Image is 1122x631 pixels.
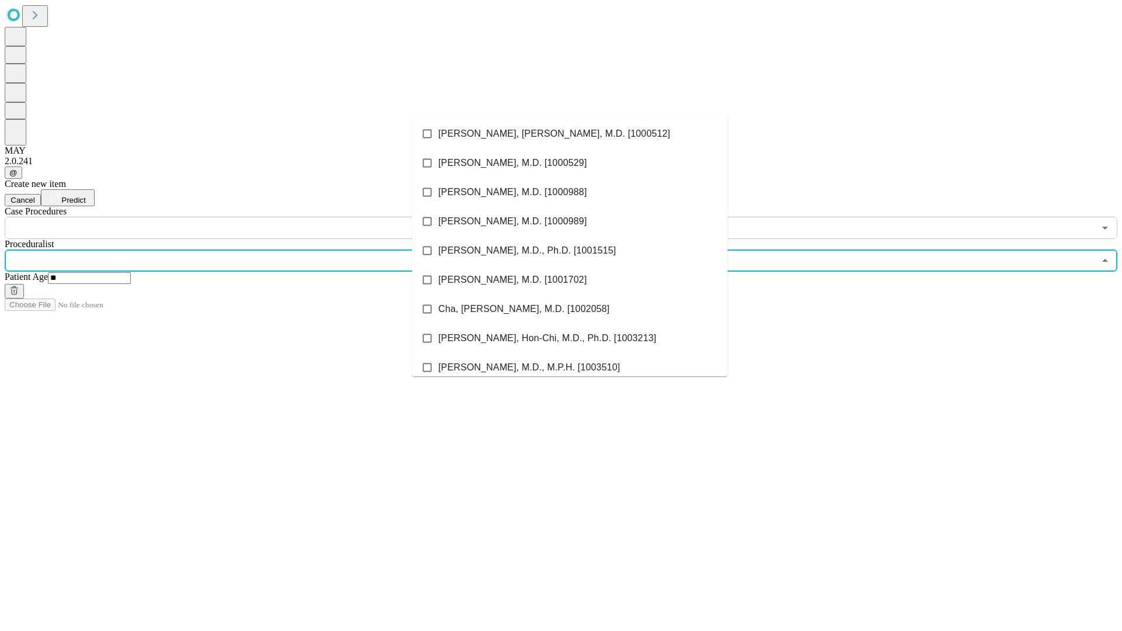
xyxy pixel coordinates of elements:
[5,156,1117,167] div: 2.0.241
[5,167,22,179] button: @
[1097,252,1113,269] button: Close
[438,127,670,141] span: [PERSON_NAME], [PERSON_NAME], M.D. [1000512]
[9,168,18,177] span: @
[5,145,1117,156] div: MAY
[438,156,587,170] span: [PERSON_NAME], M.D. [1000529]
[438,214,587,228] span: [PERSON_NAME], M.D. [1000989]
[61,196,85,204] span: Predict
[5,272,48,282] span: Patient Age
[5,194,41,206] button: Cancel
[5,206,67,216] span: Scheduled Procedure
[438,360,620,375] span: [PERSON_NAME], M.D., M.P.H. [1003510]
[438,185,587,199] span: [PERSON_NAME], M.D. [1000988]
[438,302,610,316] span: Cha, [PERSON_NAME], M.D. [1002058]
[41,189,95,206] button: Predict
[11,196,35,204] span: Cancel
[5,239,54,249] span: Proceduralist
[438,273,587,287] span: [PERSON_NAME], M.D. [1001702]
[5,179,66,189] span: Create new item
[438,244,616,258] span: [PERSON_NAME], M.D., Ph.D. [1001515]
[438,331,656,345] span: [PERSON_NAME], Hon-Chi, M.D., Ph.D. [1003213]
[1097,220,1113,236] button: Open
